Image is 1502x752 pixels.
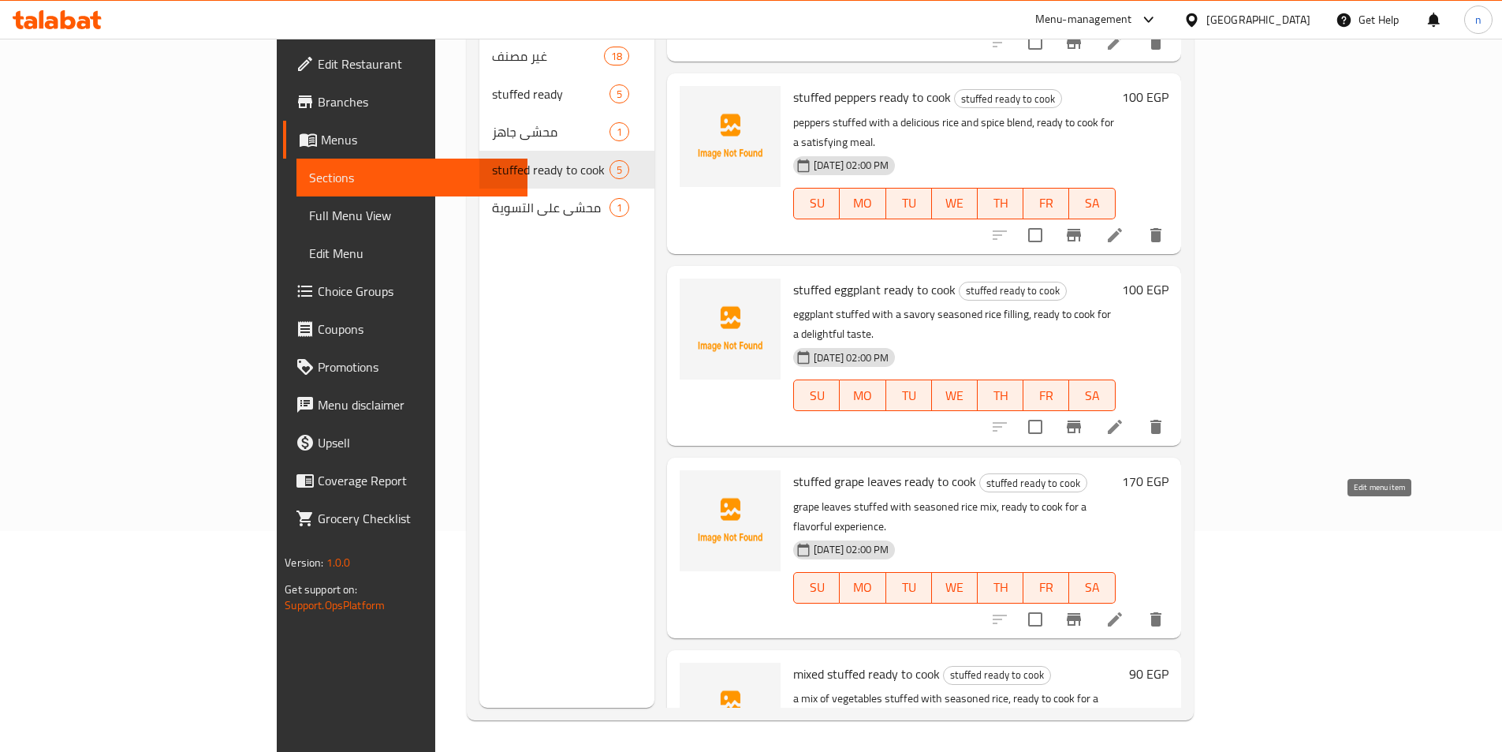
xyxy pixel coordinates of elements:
[793,662,940,686] span: mixed stuffed ready to cook
[793,278,956,301] span: stuffed eggplant ready to cook
[1475,11,1482,28] span: n
[793,572,840,604] button: SU
[1137,216,1175,254] button: delete
[1069,380,1115,411] button: SA
[1055,600,1093,638] button: Branch-specific-item
[793,497,1115,537] p: grape leaves stuffed with seasoned rice mix, ready to cook for a flavorful experience.
[1023,188,1069,219] button: FR
[604,47,629,65] div: items
[492,47,604,65] div: غير مصنف
[1137,24,1175,62] button: delete
[680,470,781,571] img: stuffed grape leaves ready to cook
[609,198,629,217] div: items
[1129,663,1168,685] h6: 90 EGP
[886,380,932,411] button: TU
[1122,86,1168,108] h6: 100 EGP
[840,380,885,411] button: MO
[807,350,895,365] span: [DATE] 02:00 PM
[1137,408,1175,446] button: delete
[1023,572,1069,604] button: FR
[285,579,357,600] span: Get support on:
[610,163,628,178] span: 5
[807,158,895,173] span: [DATE] 02:00 PM
[954,89,1062,108] div: stuffed ready to cook
[1019,219,1052,252] span: Select to update
[492,84,609,103] span: stuffed ready
[309,244,515,263] span: Edit Menu
[318,92,515,111] span: Branches
[1019,603,1052,636] span: Select to update
[318,357,515,376] span: Promotions
[283,348,527,386] a: Promotions
[283,499,527,537] a: Grocery Checklist
[318,320,515,339] span: Coupons
[283,45,527,83] a: Edit Restaurant
[492,160,609,179] span: stuffed ready to cook
[492,198,609,217] span: محشي على التسوية
[893,576,926,599] span: TU
[309,206,515,225] span: Full Menu View
[793,305,1115,344] p: eggplant stuffed with a savory seasoned rice filling, ready to cook for a delightful taste.
[285,552,323,573] span: Version:
[1069,188,1115,219] button: SA
[840,572,885,604] button: MO
[296,234,527,272] a: Edit Menu
[610,87,628,102] span: 5
[1075,192,1109,215] span: SA
[1035,10,1132,29] div: Menu-management
[886,572,932,604] button: TU
[479,31,654,233] nav: Menu sections
[807,542,895,557] span: [DATE] 02:00 PM
[283,83,527,121] a: Branches
[318,433,515,452] span: Upsell
[932,572,978,604] button: WE
[1122,279,1168,301] h6: 100 EGP
[609,122,629,141] div: items
[800,576,833,599] span: SU
[318,395,515,414] span: Menu disclaimer
[959,282,1067,301] div: stuffed ready to cook
[1105,33,1124,52] a: Edit menu item
[984,576,1017,599] span: TH
[932,188,978,219] button: WE
[960,282,1066,300] span: stuffed ready to cook
[846,192,879,215] span: MO
[800,384,833,407] span: SU
[318,282,515,301] span: Choice Groups
[793,188,840,219] button: SU
[609,84,629,103] div: items
[610,200,628,215] span: 1
[318,54,515,73] span: Edit Restaurant
[1055,24,1093,62] button: Branch-specific-item
[893,192,926,215] span: TU
[283,462,527,499] a: Coverage Report
[318,471,515,490] span: Coverage Report
[793,689,1122,728] p: a mix of vegetables stuffed with seasoned rice, ready to cook for a nutritious and flavorful mix.
[326,552,351,573] span: 1.0.0
[793,113,1115,152] p: peppers stuffed with a delicious rice and spice blend, ready to cook for a satisfying meal.
[846,576,879,599] span: MO
[283,272,527,310] a: Choice Groups
[1055,408,1093,446] button: Branch-specific-item
[479,189,654,226] div: محشي على التسوية1
[955,90,1061,108] span: stuffed ready to cook
[321,130,515,149] span: Menus
[1105,226,1124,245] a: Edit menu item
[944,666,1050,684] span: stuffed ready to cook
[1030,576,1063,599] span: FR
[609,160,629,179] div: items
[492,122,609,141] span: محشي جاهز
[846,384,879,407] span: MO
[1075,384,1109,407] span: SA
[296,159,527,196] a: Sections
[978,380,1023,411] button: TH
[1030,384,1063,407] span: FR
[793,85,951,109] span: stuffed peppers ready to cook
[793,470,976,493] span: stuffed grape leaves ready to cook
[1030,192,1063,215] span: FR
[1122,470,1168,492] h6: 170 EGP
